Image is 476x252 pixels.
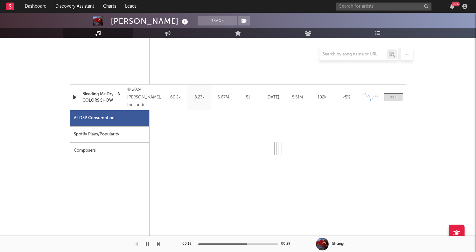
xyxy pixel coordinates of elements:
[262,94,283,101] div: [DATE]
[127,86,162,109] div: © 2024 [PERSON_NAME], Inc. under exclusive license to Atlantic Records
[189,94,210,101] div: 8.23k
[182,240,195,248] div: 00:18
[198,16,237,25] button: Track
[165,94,186,101] div: 60.2k
[70,126,149,143] div: Spotify Plays/Popularity
[336,3,431,11] input: Search for artists
[237,94,259,101] div: 51
[336,94,357,101] div: <5%
[111,16,190,26] div: [PERSON_NAME]
[82,91,124,104] a: Bleeding Me Dry - A COLORS SHOW
[319,52,387,57] input: Search by song name or URL
[452,2,460,6] div: 99 +
[450,4,454,9] button: 99+
[287,94,308,101] div: 5.51M
[74,114,115,122] div: All DSP Consumption
[70,143,149,159] div: Composers
[281,240,294,248] div: 00:29
[311,94,332,101] div: 102k
[70,110,149,126] div: All DSP Consumption
[213,94,234,101] div: 6.67M
[332,241,346,247] div: Strange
